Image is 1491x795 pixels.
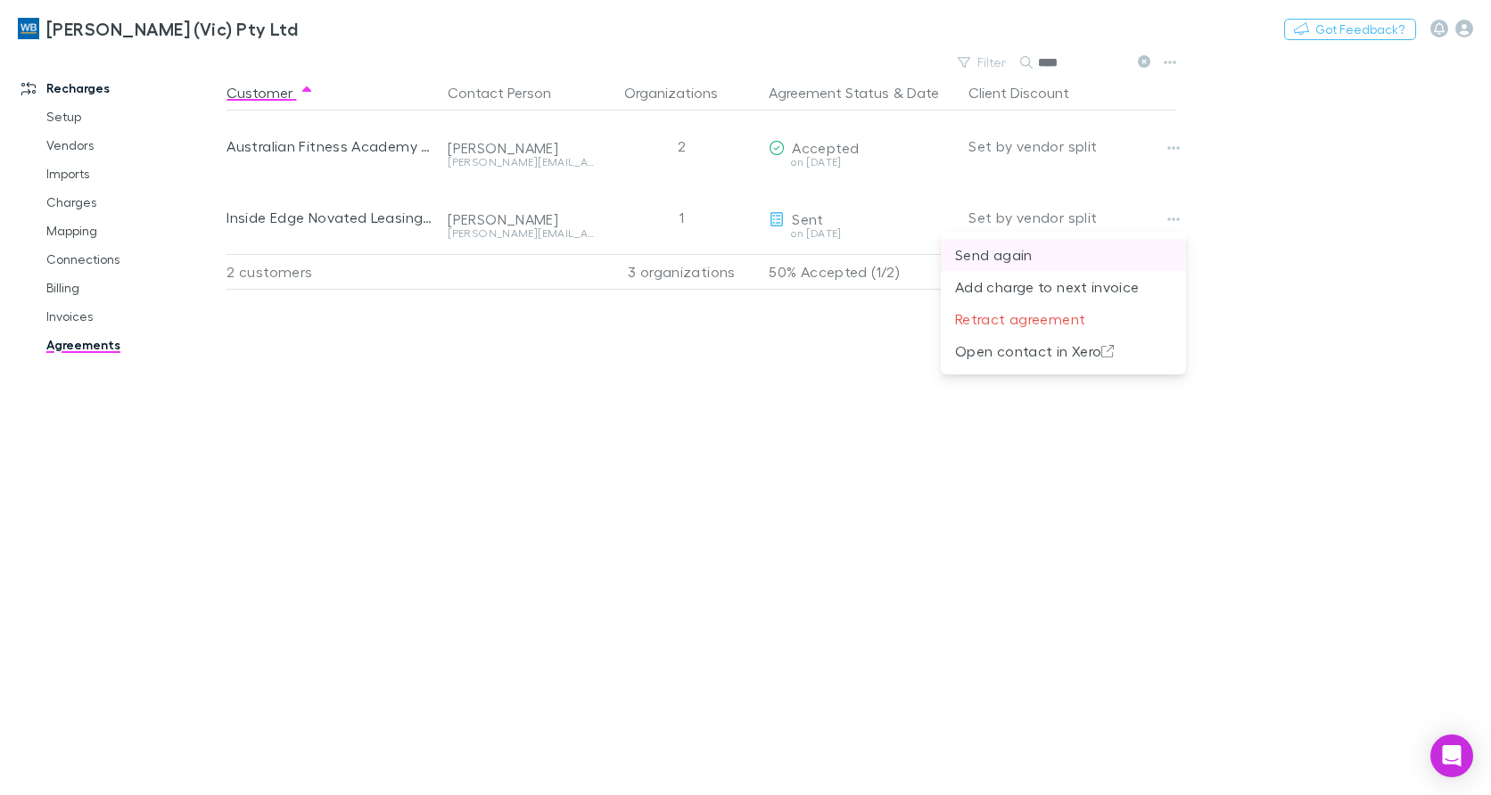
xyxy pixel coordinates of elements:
[955,340,1172,362] p: Open contact in Xero
[941,271,1186,303] li: Add charge to next invoice
[941,239,1186,271] li: Send again
[955,308,1172,330] p: Retract agreement
[941,303,1186,335] li: Retract agreement
[941,335,1186,367] li: Open contact in Xero
[955,244,1172,266] p: Send again
[955,276,1172,298] p: Add charge to next invoice
[941,340,1186,357] a: Open contact in Xero
[1430,734,1473,777] div: Open Intercom Messenger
